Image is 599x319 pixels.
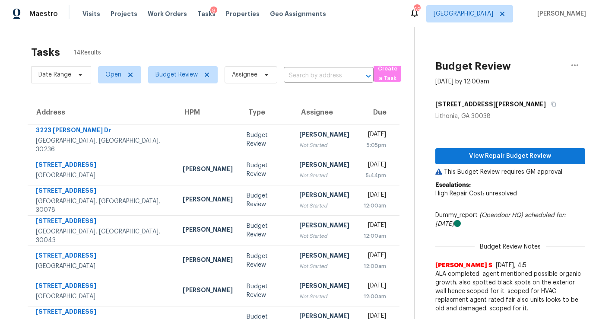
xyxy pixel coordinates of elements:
[226,10,260,18] span: Properties
[29,10,58,18] span: Maestro
[284,69,349,83] input: Search by address
[442,151,578,162] span: View Repair Budget Review
[363,130,387,141] div: [DATE]
[105,70,121,79] span: Open
[363,191,387,201] div: [DATE]
[247,252,285,269] div: Budget Review
[363,251,387,262] div: [DATE]
[363,171,387,180] div: 5:44pm
[210,6,217,15] div: 8
[363,201,387,210] div: 12:00am
[148,10,187,18] span: Work Orders
[363,281,387,292] div: [DATE]
[74,48,101,57] span: 14 Results
[534,10,586,18] span: [PERSON_NAME]
[363,221,387,232] div: [DATE]
[299,160,349,171] div: [PERSON_NAME]
[356,100,400,124] th: Due
[435,212,566,227] i: scheduled for: [DATE]
[240,100,292,124] th: Type
[362,70,374,82] button: Open
[155,70,198,79] span: Budget Review
[247,161,285,179] div: Budget Review
[435,77,489,86] div: [DATE] by 12:00am
[38,70,71,79] span: Date Range
[435,261,492,270] span: [PERSON_NAME] S
[363,232,387,240] div: 12:00am
[435,270,585,313] span: ALA completed. agent mentioned possible organic growth. also spotted black spots on the exterior ...
[28,100,176,124] th: Address
[435,148,585,164] button: View Repair Budget Review
[299,281,349,292] div: [PERSON_NAME]
[36,292,169,301] div: [GEOGRAPHIC_DATA]
[299,262,349,271] div: Not Started
[435,168,585,176] p: This Budget Review requires GM approval
[247,282,285,300] div: Budget Review
[299,221,349,232] div: [PERSON_NAME]
[414,5,420,14] div: 69
[36,281,169,292] div: [STREET_ADDRESS]
[247,131,285,148] div: Budget Review
[176,100,240,124] th: HPM
[36,197,169,214] div: [GEOGRAPHIC_DATA], [GEOGRAPHIC_DATA], 30078
[435,112,585,121] div: Lithonia, GA 30038
[232,70,257,79] span: Assignee
[363,292,387,301] div: 12:00am
[363,262,387,271] div: 12:00am
[299,232,349,240] div: Not Started
[435,182,471,188] b: Escalations:
[299,141,349,150] div: Not Started
[378,64,397,84] span: Create a Task
[36,251,169,262] div: [STREET_ADDRESS]
[183,255,233,266] div: [PERSON_NAME]
[299,201,349,210] div: Not Started
[31,48,60,57] h2: Tasks
[36,137,169,154] div: [GEOGRAPHIC_DATA], [GEOGRAPHIC_DATA], 30236
[183,225,233,236] div: [PERSON_NAME]
[299,191,349,201] div: [PERSON_NAME]
[247,191,285,209] div: Budget Review
[36,217,169,227] div: [STREET_ADDRESS]
[292,100,356,124] th: Assignee
[299,130,349,141] div: [PERSON_NAME]
[434,10,493,18] span: [GEOGRAPHIC_DATA]
[36,262,169,271] div: [GEOGRAPHIC_DATA]
[36,186,169,197] div: [STREET_ADDRESS]
[299,292,349,301] div: Not Started
[363,160,387,171] div: [DATE]
[479,212,523,218] i: (Opendoor HQ)
[183,286,233,297] div: [PERSON_NAME]
[496,262,526,268] span: [DATE], 4:5
[183,165,233,175] div: [PERSON_NAME]
[435,62,511,70] h2: Budget Review
[546,96,558,112] button: Copy Address
[36,160,169,171] div: [STREET_ADDRESS]
[435,100,546,108] h5: [STREET_ADDRESS][PERSON_NAME]
[435,211,585,228] div: Dummy_report
[36,307,169,318] div: [STREET_ADDRESS]
[197,11,216,17] span: Tasks
[299,171,349,180] div: Not Started
[270,10,326,18] span: Geo Assignments
[183,195,233,206] div: [PERSON_NAME]
[247,222,285,239] div: Budget Review
[374,66,401,82] button: Create a Task
[299,251,349,262] div: [PERSON_NAME]
[435,191,517,197] span: High Repair Cost: unresolved
[111,10,137,18] span: Projects
[363,141,387,150] div: 5:05pm
[82,10,100,18] span: Visits
[36,126,169,137] div: 3223 [PERSON_NAME] Dr
[475,242,546,251] span: Budget Review Notes
[36,227,169,245] div: [GEOGRAPHIC_DATA], [GEOGRAPHIC_DATA], 30043
[36,171,169,180] div: [GEOGRAPHIC_DATA]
